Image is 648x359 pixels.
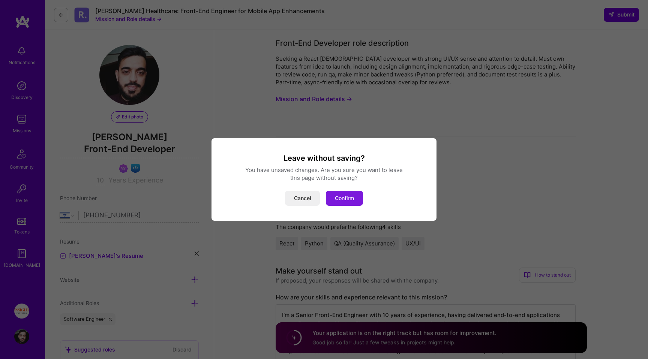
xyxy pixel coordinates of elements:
div: this page without saving? [220,174,427,182]
button: Cancel [285,191,320,206]
div: modal [211,138,436,221]
button: Confirm [326,191,363,206]
div: You have unsaved changes. Are you sure you want to leave [220,166,427,174]
h3: Leave without saving? [220,153,427,163]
